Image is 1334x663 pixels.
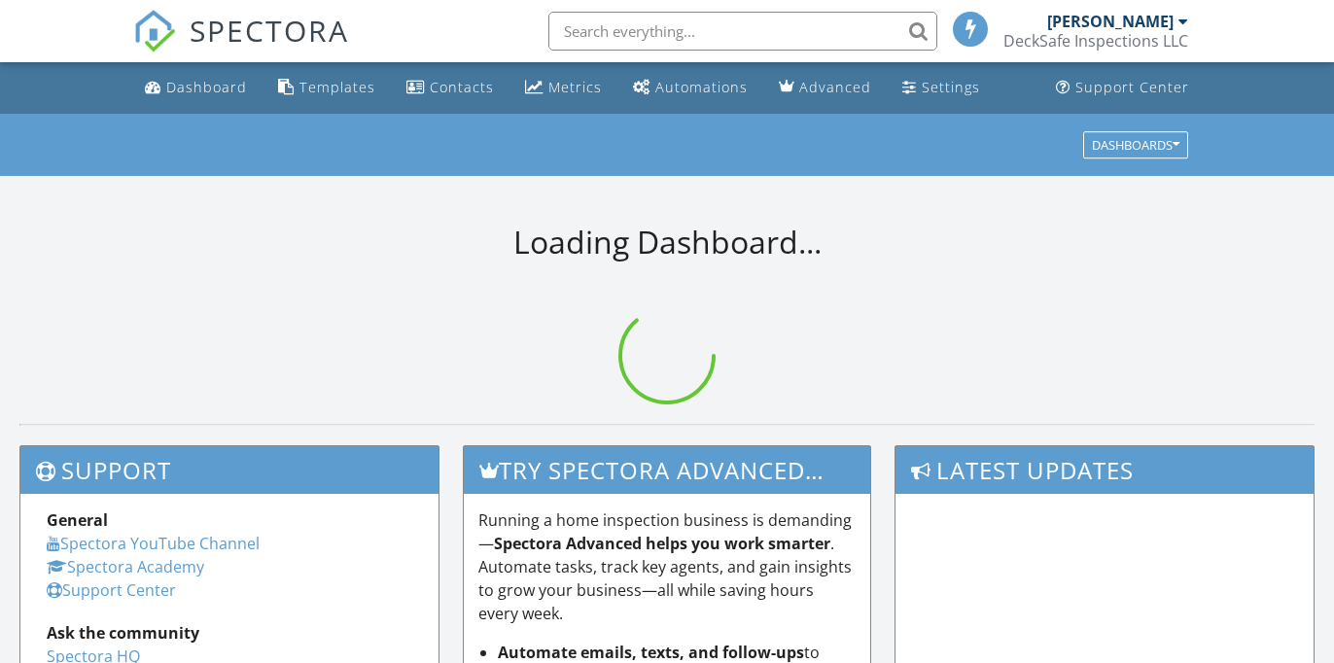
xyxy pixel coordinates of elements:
[1047,12,1174,31] div: [PERSON_NAME]
[47,533,260,554] a: Spectora YouTube Channel
[137,70,255,106] a: Dashboard
[133,26,349,67] a: SPECTORA
[771,70,879,106] a: Advanced
[517,70,610,106] a: Metrics
[430,78,494,96] div: Contacts
[548,78,602,96] div: Metrics
[47,509,108,531] strong: General
[1092,138,1179,152] div: Dashboards
[1003,31,1188,51] div: DeckSafe Inspections LLC
[548,12,937,51] input: Search everything...
[47,579,176,601] a: Support Center
[464,446,870,494] h3: Try spectora advanced [DATE]
[895,446,1314,494] h3: Latest Updates
[47,621,412,645] div: Ask the community
[478,508,856,625] p: Running a home inspection business is demanding— . Automate tasks, track key agents, and gain ins...
[655,78,748,96] div: Automations
[1048,70,1197,106] a: Support Center
[922,78,980,96] div: Settings
[1083,131,1188,158] button: Dashboards
[399,70,502,106] a: Contacts
[47,556,204,577] a: Spectora Academy
[1075,78,1189,96] div: Support Center
[498,642,804,663] strong: Automate emails, texts, and follow-ups
[625,70,755,106] a: Automations (Basic)
[270,70,383,106] a: Templates
[20,446,439,494] h3: Support
[895,70,988,106] a: Settings
[133,10,176,52] img: The Best Home Inspection Software - Spectora
[299,78,375,96] div: Templates
[166,78,247,96] div: Dashboard
[799,78,871,96] div: Advanced
[494,533,830,554] strong: Spectora Advanced helps you work smarter
[190,10,349,51] span: SPECTORA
